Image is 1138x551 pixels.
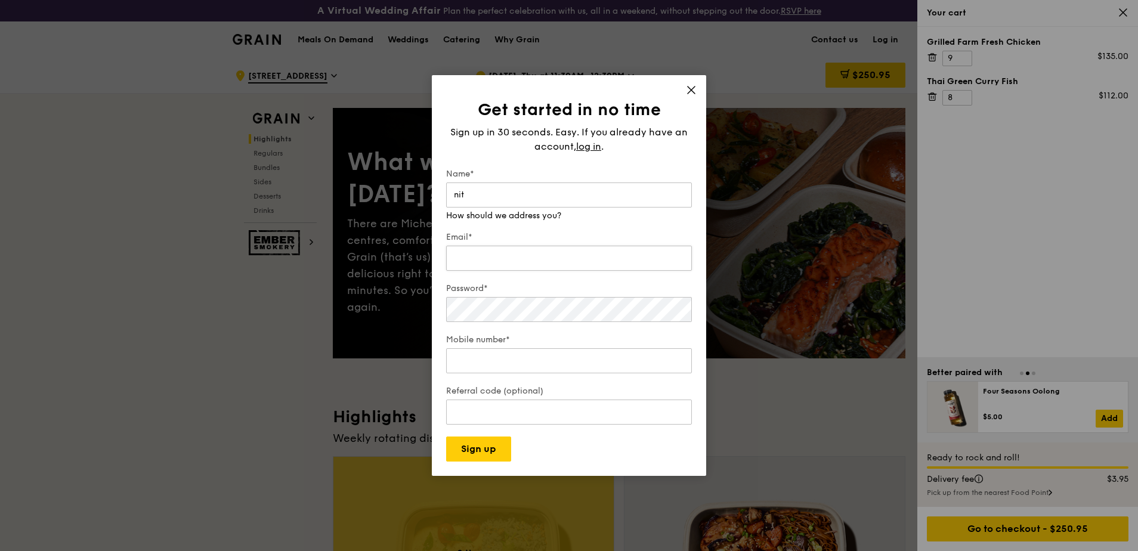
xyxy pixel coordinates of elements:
label: Email* [446,231,692,243]
label: Mobile number* [446,334,692,346]
span: . [601,141,604,152]
label: Name* [446,168,692,180]
div: How should we address you? [446,210,692,222]
button: Sign up [446,437,511,462]
label: Referral code (optional) [446,385,692,397]
label: Password* [446,283,692,295]
span: log in [576,140,601,154]
span: Sign up in 30 seconds. Easy. If you already have an account, [450,126,688,152]
h1: Get started in no time [446,99,692,120]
